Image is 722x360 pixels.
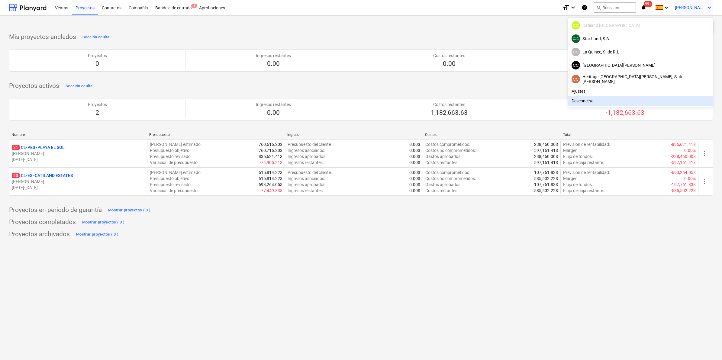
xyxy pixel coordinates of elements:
div: Ajustes [568,86,713,96]
div: Heritage [GEOGRAPHIC_DATA][PERSON_NAME], S. de [PERSON_NAME] [572,74,709,84]
div: [GEOGRAPHIC_DATA][PERSON_NAME] [572,61,709,69]
span: CC [573,77,579,82]
div: Carlos Cedeno [572,48,580,56]
span: CC [573,63,579,68]
span: CC [573,50,579,54]
div: Carlos Cedeno [572,21,580,30]
span: CJC [573,37,579,40]
span: CC [573,23,579,28]
div: Catiland [GEOGRAPHIC_DATA] [572,21,709,30]
div: Star Land, S.A. [572,34,709,43]
div: Carlos Cedeno [572,75,580,83]
div: Carlos Cedeno [572,61,580,69]
div: La Quince, S. de R.L. [572,48,709,56]
div: Desconecta. [568,96,713,106]
div: Carlos Joel Cedeno [572,34,580,43]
